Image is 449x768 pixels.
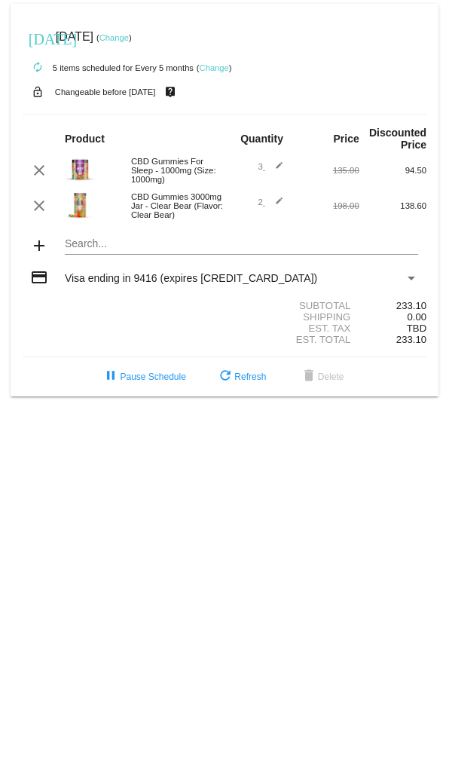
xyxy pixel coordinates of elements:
span: 233.10 [396,334,426,345]
span: TBD [407,323,426,334]
strong: Quantity [240,133,283,145]
mat-select: Payment Method [65,272,418,284]
mat-icon: edit [265,197,283,215]
mat-icon: edit [265,161,283,179]
div: Est. Total [225,334,359,345]
mat-icon: refresh [216,368,234,386]
mat-icon: clear [30,197,48,215]
img: image_6483441-1.jpg [65,155,95,185]
div: Shipping [225,311,359,323]
mat-icon: add [30,237,48,255]
strong: Product [65,133,105,145]
a: Change [99,33,129,42]
small: ( ) [197,63,232,72]
button: Pause Schedule [90,363,197,390]
mat-icon: delete [300,368,318,386]
div: 135.00 [292,166,359,175]
img: Clear-Bears-3000.jpg [65,190,95,220]
input: Search... [65,238,418,250]
mat-icon: pause [102,368,120,386]
div: Subtotal [225,300,359,311]
span: Pause Schedule [102,372,185,382]
span: 2 [258,197,283,207]
div: 138.60 [359,201,426,210]
strong: Price [334,133,359,145]
span: Visa ending in 9416 (expires [CREDIT_CARD_DATA]) [65,272,317,284]
span: 3 [258,162,283,171]
div: 233.10 [359,300,426,311]
mat-icon: [DATE] [29,29,47,47]
small: 5 items scheduled for Every 5 months [23,63,194,72]
button: Refresh [204,363,278,390]
mat-icon: lock_open [29,82,47,102]
mat-icon: autorenew [29,59,47,77]
small: ( ) [96,33,132,42]
span: Delete [300,372,344,382]
button: Delete [288,363,356,390]
mat-icon: live_help [161,82,179,102]
div: CBD Gummies 3000mg Jar - Clear Bear (Flavor: Clear Bear) [124,192,225,219]
small: Changeable before [DATE] [55,87,156,96]
span: 0.00 [407,311,426,323]
div: 94.50 [359,166,426,175]
div: CBD Gummies For Sleep - 1000mg (Size: 1000mg) [124,157,225,184]
mat-icon: clear [30,161,48,179]
span: Refresh [216,372,266,382]
div: 198.00 [292,201,359,210]
strong: Discounted Price [369,127,426,151]
mat-icon: credit_card [30,268,48,286]
a: Change [200,63,229,72]
div: Est. Tax [225,323,359,334]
